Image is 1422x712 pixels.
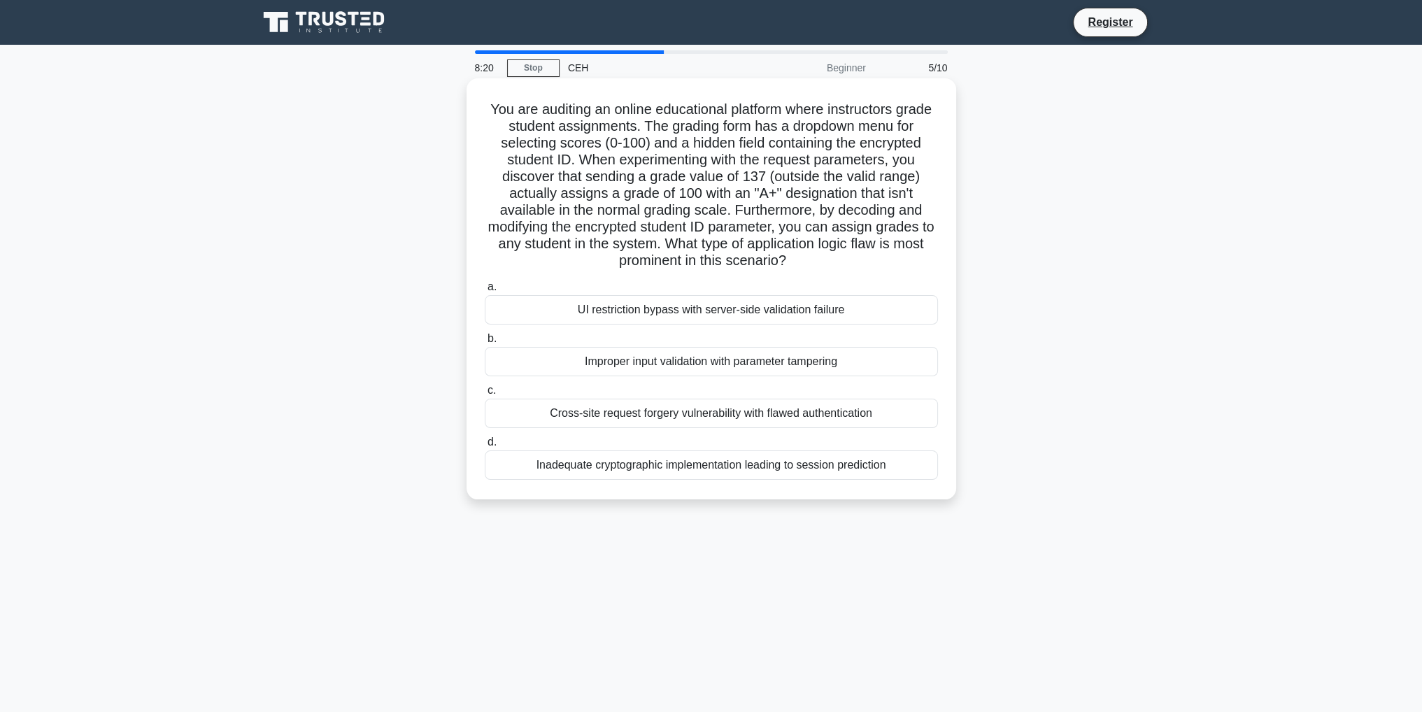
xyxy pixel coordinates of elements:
[752,54,874,82] div: Beginner
[488,332,497,344] span: b.
[485,399,938,428] div: Cross-site request forgery vulnerability with flawed authentication
[488,436,497,448] span: d.
[560,54,752,82] div: CEH
[485,347,938,376] div: Improper input validation with parameter tampering
[488,384,496,396] span: c.
[488,280,497,292] span: a.
[485,450,938,480] div: Inadequate cryptographic implementation leading to session prediction
[483,101,939,270] h5: You are auditing an online educational platform where instructors grade student assignments. The ...
[874,54,956,82] div: 5/10
[1079,13,1141,31] a: Register
[467,54,507,82] div: 8:20
[507,59,560,77] a: Stop
[485,295,938,325] div: UI restriction bypass with server-side validation failure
